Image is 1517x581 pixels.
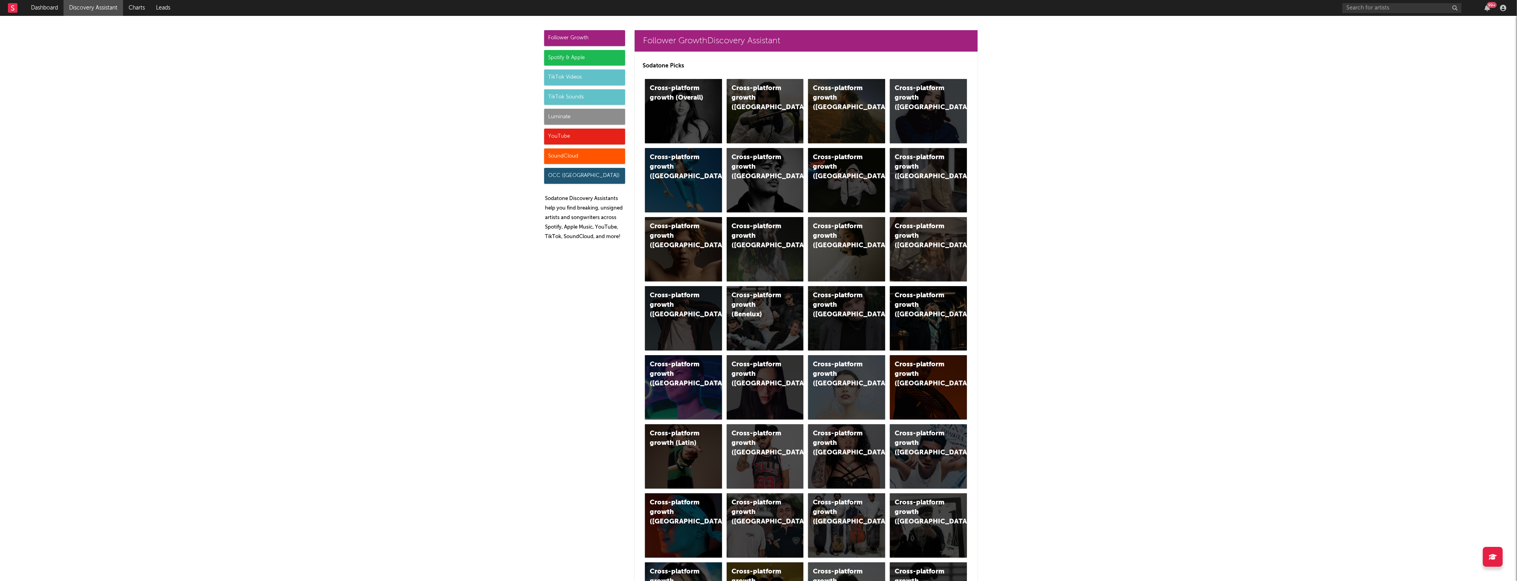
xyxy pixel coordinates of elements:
[645,424,722,489] a: Cross-platform growth (Latin)
[890,79,967,143] a: Cross-platform growth ([GEOGRAPHIC_DATA])
[544,50,625,66] div: Spotify & Apple
[890,148,967,212] a: Cross-platform growth ([GEOGRAPHIC_DATA])
[813,153,867,181] div: Cross-platform growth ([GEOGRAPHIC_DATA]/GSA)
[732,222,785,250] div: Cross-platform growth ([GEOGRAPHIC_DATA])
[808,286,885,350] a: Cross-platform growth ([GEOGRAPHIC_DATA])
[1487,2,1497,8] div: 99 +
[544,129,625,144] div: YouTube
[890,217,967,281] a: Cross-platform growth ([GEOGRAPHIC_DATA])
[650,222,704,250] div: Cross-platform growth ([GEOGRAPHIC_DATA])
[650,429,704,448] div: Cross-platform growth (Latin)
[544,89,625,105] div: TikTok Sounds
[727,286,804,350] a: Cross-platform growth (Benelux)
[645,148,722,212] a: Cross-platform growth ([GEOGRAPHIC_DATA])
[890,424,967,489] a: Cross-platform growth ([GEOGRAPHIC_DATA])
[808,148,885,212] a: Cross-platform growth ([GEOGRAPHIC_DATA]/GSA)
[895,222,949,250] div: Cross-platform growth ([GEOGRAPHIC_DATA])
[808,79,885,143] a: Cross-platform growth ([GEOGRAPHIC_DATA])
[645,286,722,350] a: Cross-platform growth ([GEOGRAPHIC_DATA])
[732,84,785,112] div: Cross-platform growth ([GEOGRAPHIC_DATA])
[895,498,949,527] div: Cross-platform growth ([GEOGRAPHIC_DATA])
[544,69,625,85] div: TikTok Videos
[895,84,949,112] div: Cross-platform growth ([GEOGRAPHIC_DATA])
[643,61,970,71] p: Sodatone Picks
[808,355,885,419] a: Cross-platform growth ([GEOGRAPHIC_DATA])
[1484,5,1490,11] button: 99+
[650,84,704,103] div: Cross-platform growth (Overall)
[650,291,704,319] div: Cross-platform growth ([GEOGRAPHIC_DATA])
[727,355,804,419] a: Cross-platform growth ([GEOGRAPHIC_DATA])
[645,493,722,558] a: Cross-platform growth ([GEOGRAPHIC_DATA])
[895,291,949,319] div: Cross-platform growth ([GEOGRAPHIC_DATA])
[650,153,704,181] div: Cross-platform growth ([GEOGRAPHIC_DATA])
[890,493,967,558] a: Cross-platform growth ([GEOGRAPHIC_DATA])
[544,109,625,125] div: Luminate
[727,493,804,558] a: Cross-platform growth ([GEOGRAPHIC_DATA])
[895,153,949,181] div: Cross-platform growth ([GEOGRAPHIC_DATA])
[808,424,885,489] a: Cross-platform growth ([GEOGRAPHIC_DATA])
[813,222,867,250] div: Cross-platform growth ([GEOGRAPHIC_DATA])
[544,148,625,164] div: SoundCloud
[895,360,949,389] div: Cross-platform growth ([GEOGRAPHIC_DATA])
[808,493,885,558] a: Cross-platform growth ([GEOGRAPHIC_DATA])
[813,498,867,527] div: Cross-platform growth ([GEOGRAPHIC_DATA])
[895,429,949,458] div: Cross-platform growth ([GEOGRAPHIC_DATA])
[650,360,704,389] div: Cross-platform growth ([GEOGRAPHIC_DATA])
[645,79,722,143] a: Cross-platform growth (Overall)
[727,217,804,281] a: Cross-platform growth ([GEOGRAPHIC_DATA])
[732,291,785,319] div: Cross-platform growth (Benelux)
[645,355,722,419] a: Cross-platform growth ([GEOGRAPHIC_DATA])
[635,30,978,52] a: Follower GrowthDiscovery Assistant
[732,360,785,389] div: Cross-platform growth ([GEOGRAPHIC_DATA])
[890,355,967,419] a: Cross-platform growth ([GEOGRAPHIC_DATA])
[727,148,804,212] a: Cross-platform growth ([GEOGRAPHIC_DATA])
[544,30,625,46] div: Follower Growth
[890,286,967,350] a: Cross-platform growth ([GEOGRAPHIC_DATA])
[645,217,722,281] a: Cross-platform growth ([GEOGRAPHIC_DATA])
[732,153,785,181] div: Cross-platform growth ([GEOGRAPHIC_DATA])
[727,424,804,489] a: Cross-platform growth ([GEOGRAPHIC_DATA])
[813,84,867,112] div: Cross-platform growth ([GEOGRAPHIC_DATA])
[813,360,867,389] div: Cross-platform growth ([GEOGRAPHIC_DATA])
[727,79,804,143] a: Cross-platform growth ([GEOGRAPHIC_DATA])
[544,168,625,184] div: OCC ([GEOGRAPHIC_DATA])
[545,194,625,242] p: Sodatone Discovery Assistants help you find breaking, unsigned artists and songwriters across Spo...
[813,291,867,319] div: Cross-platform growth ([GEOGRAPHIC_DATA])
[732,429,785,458] div: Cross-platform growth ([GEOGRAPHIC_DATA])
[813,429,867,458] div: Cross-platform growth ([GEOGRAPHIC_DATA])
[732,498,785,527] div: Cross-platform growth ([GEOGRAPHIC_DATA])
[650,498,704,527] div: Cross-platform growth ([GEOGRAPHIC_DATA])
[808,217,885,281] a: Cross-platform growth ([GEOGRAPHIC_DATA])
[1342,3,1461,13] input: Search for artists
